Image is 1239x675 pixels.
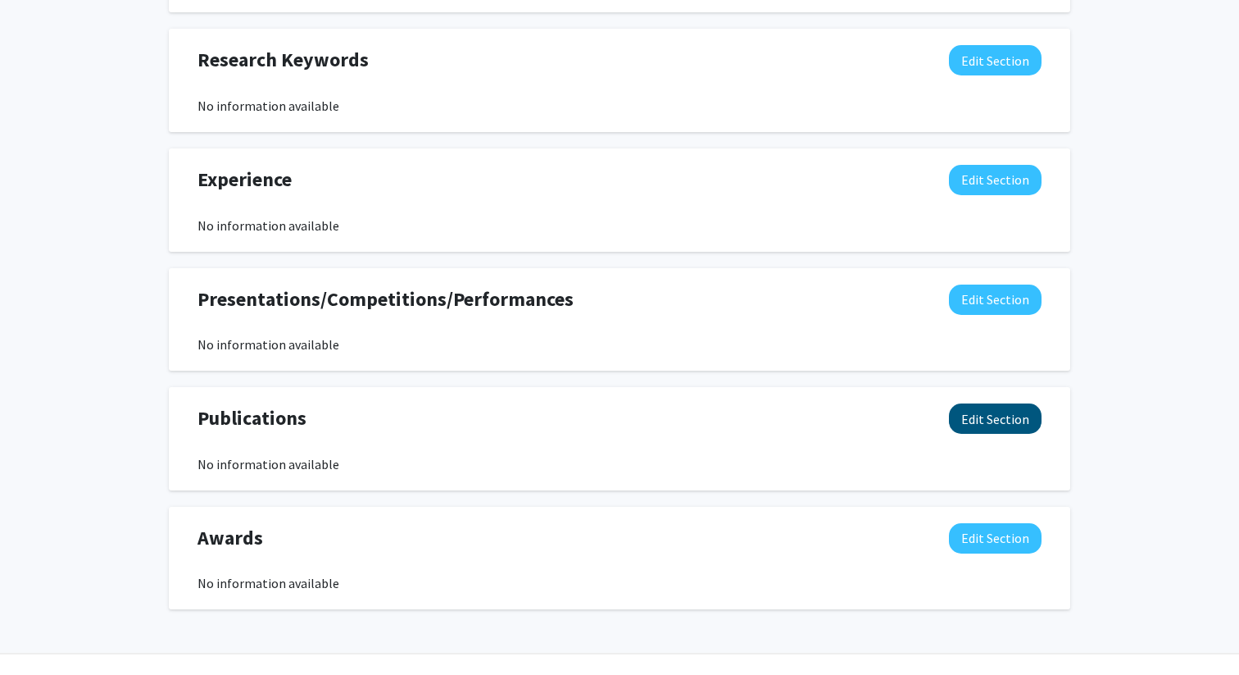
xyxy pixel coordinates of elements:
[197,404,306,433] span: Publications
[949,523,1042,554] button: Edit Awards
[949,404,1042,434] button: Edit Publications
[197,523,263,553] span: Awards
[197,45,369,75] span: Research Keywords
[949,285,1042,315] button: Edit Presentations/Competitions/Performances
[197,335,1042,354] div: No information available
[12,601,70,663] iframe: Chat
[949,45,1042,75] button: Edit Research Keywords
[197,285,574,314] span: Presentations/Competitions/Performances
[197,165,292,194] span: Experience
[197,96,1042,116] div: No information available
[949,165,1042,195] button: Edit Experience
[197,216,1042,235] div: No information available
[197,454,1042,474] div: No information available
[197,573,1042,593] div: No information available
